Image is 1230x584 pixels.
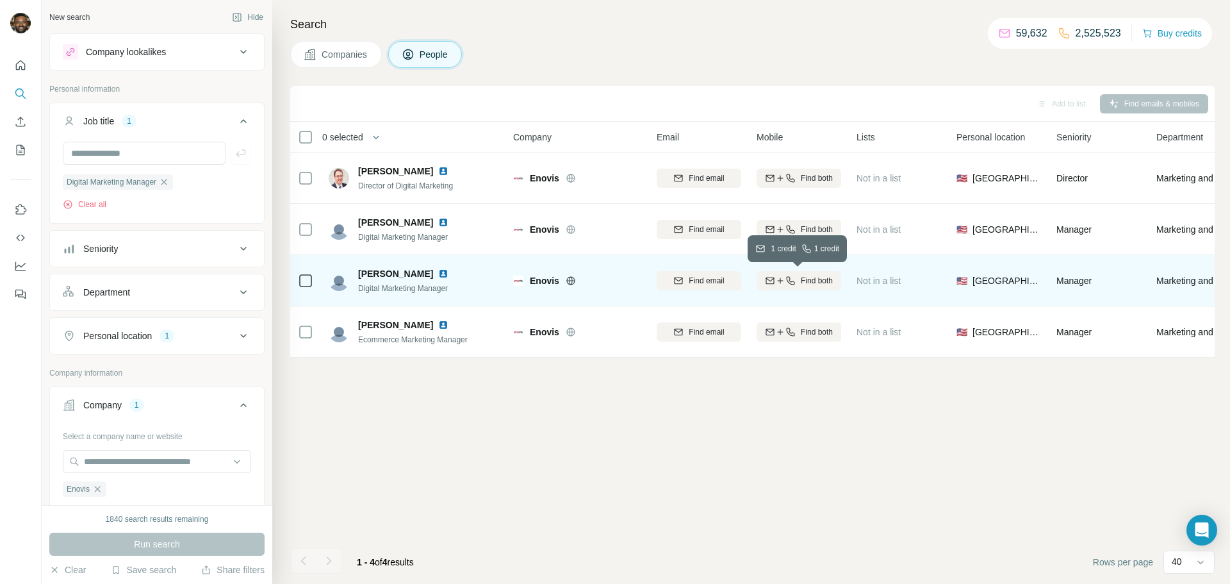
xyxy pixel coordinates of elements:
img: Logo of Enovis [513,173,523,183]
span: Not in a list [857,173,901,183]
span: [PERSON_NAME] [358,319,433,331]
img: LinkedIn logo [438,320,448,330]
div: 1 [122,115,136,127]
img: LinkedIn logo [438,166,448,176]
span: Mobile [757,131,783,144]
button: Department [50,277,264,308]
span: Enovis [530,274,559,287]
span: Enovis [530,326,559,338]
span: Department [1156,131,1203,144]
span: [PERSON_NAME] [358,267,433,280]
span: Find email [689,172,724,184]
button: Personal location1 [50,321,264,351]
button: Find both [757,271,841,290]
button: Use Surfe API [10,226,31,249]
img: Avatar [329,168,349,188]
div: Job title [83,115,114,128]
img: Logo of Enovis [513,276,523,286]
h4: Search [290,15,1215,33]
span: of [375,557,382,567]
span: 🇺🇸 [956,223,967,236]
img: Avatar [329,322,349,342]
span: 🇺🇸 [956,172,967,185]
span: Not in a list [857,327,901,337]
button: Use Surfe on LinkedIn [10,198,31,221]
div: 1 [129,399,144,411]
button: Company lookalikes [50,37,264,67]
img: Avatar [329,271,349,291]
button: Find email [657,322,741,342]
div: Open Intercom Messenger [1186,515,1217,546]
span: 0 selected [322,131,363,144]
span: [GEOGRAPHIC_DATA] [972,274,1041,287]
button: Find both [757,220,841,239]
button: Buy credits [1142,24,1202,42]
span: [PERSON_NAME] [358,165,433,178]
span: [GEOGRAPHIC_DATA] [972,223,1041,236]
span: [PERSON_NAME] [358,216,433,229]
span: Not in a list [857,276,901,286]
button: Share filters [201,563,265,576]
button: Search [10,82,31,105]
img: Avatar [329,219,349,240]
div: Company lookalikes [86,46,166,58]
span: Lists [857,131,875,144]
span: Digital Marketing Manager [358,284,448,293]
button: Clear [49,563,86,576]
img: Logo of Enovis [513,327,523,337]
p: 2,525,523 [1076,26,1121,41]
span: Digital Marketing Manager [358,233,448,242]
span: Enovis [67,483,90,495]
span: Manager [1056,224,1092,235]
span: Find email [689,275,724,287]
button: Find email [657,271,741,290]
div: Seniority [83,242,118,255]
span: [GEOGRAPHIC_DATA] [972,326,1041,338]
span: 🇺🇸 [956,326,967,338]
div: Select a company name or website [63,426,251,442]
img: LinkedIn logo [438,269,448,279]
span: Manager [1056,327,1092,337]
span: 4 [382,557,388,567]
span: Company [513,131,552,144]
span: Find both [801,224,833,235]
div: Department [83,286,130,299]
div: 1 [160,330,174,342]
button: Find email [657,169,741,188]
span: Ecommerce Marketing Manager [358,335,468,344]
span: Find both [801,172,833,184]
button: Enrich CSV [10,110,31,133]
span: 1 - 4 [357,557,375,567]
span: Personal location [956,131,1025,144]
span: Enovis [530,223,559,236]
span: Enovis [530,172,559,185]
img: LinkedIn logo [438,217,448,228]
span: Not in a list [857,224,901,235]
p: Company information [49,367,265,379]
button: Hide [223,8,272,27]
span: Companies [322,48,368,61]
span: Rows per page [1093,556,1153,569]
div: New search [49,12,90,23]
p: Personal information [49,83,265,95]
span: [GEOGRAPHIC_DATA] [972,172,1041,185]
p: 40 [1172,555,1182,568]
button: Feedback [10,283,31,306]
button: Seniority [50,233,264,264]
span: Find both [801,326,833,338]
span: Email [657,131,679,144]
span: Seniority [1056,131,1091,144]
span: results [357,557,414,567]
button: Find both [757,169,841,188]
span: Director of Digital Marketing [358,181,453,190]
button: Job title1 [50,106,264,142]
span: Manager [1056,276,1092,286]
img: Logo of Enovis [513,224,523,235]
button: Save search [111,563,176,576]
button: Company1 [50,390,264,426]
span: Find both [801,275,833,287]
button: Clear all [63,199,106,210]
button: Quick start [10,54,31,77]
span: Find email [689,224,724,235]
button: Find both [757,322,841,342]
